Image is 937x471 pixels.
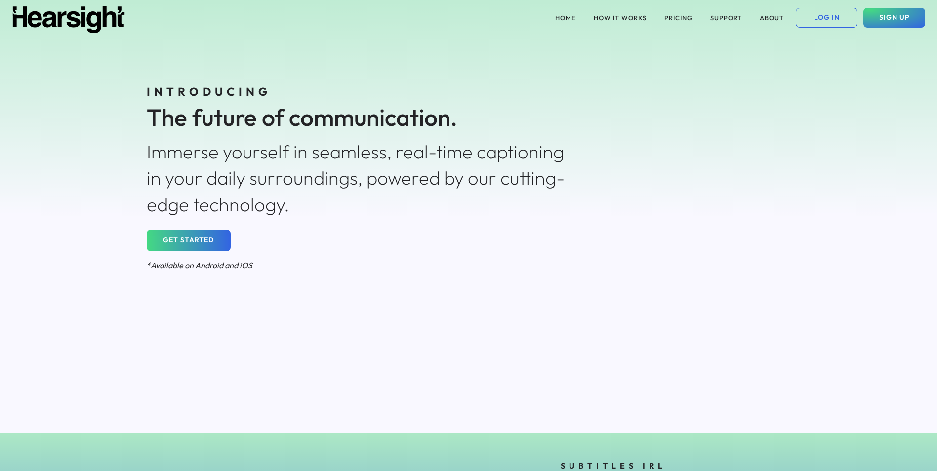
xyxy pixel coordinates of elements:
button: GET STARTED [147,230,231,251]
button: LOG IN [796,8,857,28]
img: Hearsight logo [12,6,125,33]
div: *Available on Android and iOS [147,260,575,271]
div: The future of communication. [147,101,575,134]
img: Hearsight iOS app screenshot [643,83,791,395]
button: ABOUT [754,8,790,28]
button: HOME [549,8,582,28]
button: SUPPORT [704,8,748,28]
button: HOW IT WORKS [588,8,652,28]
button: SIGN UP [863,8,925,28]
div: INTRODUCING [147,84,575,100]
div: SUBTITLES IRL [561,460,841,471]
button: PRICING [658,8,698,28]
div: Immerse yourself in seamless, real-time captioning in your daily surroundings, powered by our cut... [147,139,575,218]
